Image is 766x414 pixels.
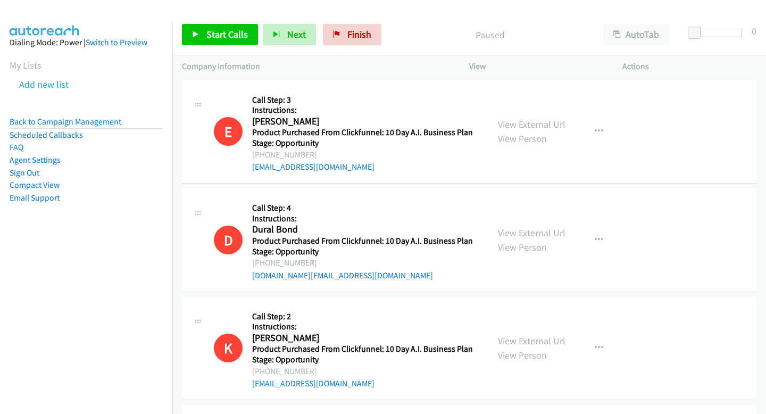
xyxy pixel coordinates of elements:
[252,256,473,269] div: [PHONE_NUMBER]
[10,193,60,203] a: Email Support
[603,24,669,45] button: AutoTab
[252,378,374,388] a: [EMAIL_ADDRESS][DOMAIN_NAME]
[252,365,473,378] div: [PHONE_NUMBER]
[347,28,371,40] span: Finish
[498,241,547,253] a: View Person
[287,28,306,40] span: Next
[252,213,473,224] h5: Instructions:
[252,344,473,354] h5: Product Purchased From Clickfunnel: 10 Day A.I. Business Plan
[214,226,243,254] div: This number is on the do not call list
[252,311,473,322] h5: Call Step: 2
[214,226,243,254] h1: D
[10,130,83,140] a: Scheduled Callbacks
[622,60,756,73] p: Actions
[206,28,248,40] span: Start Calls
[10,142,23,152] a: FAQ
[263,24,316,45] button: Next
[252,162,374,172] a: [EMAIL_ADDRESS][DOMAIN_NAME]
[752,24,756,38] div: 0
[10,155,61,165] a: Agent Settings
[214,334,243,362] h1: K
[182,60,450,73] p: Company Information
[19,78,69,90] a: Add new list
[252,127,473,138] h5: Product Purchased From Clickfunnel: 10 Day A.I. Business Plan
[323,24,381,45] a: Finish
[252,115,470,128] h2: [PERSON_NAME]
[252,354,473,365] h5: Stage: Opportunity
[252,246,473,257] h5: Stage: Opportunity
[252,223,470,236] h2: Dural Bond
[498,227,565,239] a: View External Url
[498,118,565,130] a: View External Url
[498,335,565,347] a: View External Url
[498,133,547,145] a: View Person
[214,117,243,146] div: This number is on the do not call list
[214,334,243,362] div: This number is on the do not call list
[252,148,473,161] div: [PHONE_NUMBER]
[10,59,41,71] a: My Lists
[10,180,60,190] a: Compact View
[252,270,433,280] a: [DOMAIN_NAME][EMAIL_ADDRESS][DOMAIN_NAME]
[10,168,39,178] a: Sign Out
[252,321,473,332] h5: Instructions:
[86,37,147,47] a: Switch to Preview
[498,349,547,361] a: View Person
[252,138,473,148] h5: Stage: Opportunity
[214,117,243,146] h1: E
[252,95,473,105] h5: Call Step: 3
[10,117,121,127] a: Back to Campaign Management
[252,332,470,344] h2: [PERSON_NAME]
[396,28,584,42] p: Paused
[252,236,473,246] h5: Product Purchased From Clickfunnel: 10 Day A.I. Business Plan
[10,36,163,49] div: Dialing Mode: Power |
[252,203,473,213] h5: Call Step: 4
[693,29,742,37] div: Delay between calls (in seconds)
[182,24,258,45] a: Start Calls
[469,60,603,73] p: View
[252,105,473,115] h5: Instructions:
